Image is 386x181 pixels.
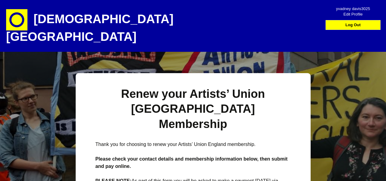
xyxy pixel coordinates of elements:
h1: Renew your Artists’ Union [GEOGRAPHIC_DATA] Membership [96,87,291,132]
img: circle-e1448293145835.png [6,9,27,30]
span: Edit Profile [331,9,375,15]
strong: Please check your contact details and membership information below, then submit and pay online. [96,156,288,169]
p: Thank you for choosing to renew your Artists’ Union England membership. [96,141,291,148]
a: Log Out [327,20,379,30]
span: yvadney davis3025 [331,4,375,9]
